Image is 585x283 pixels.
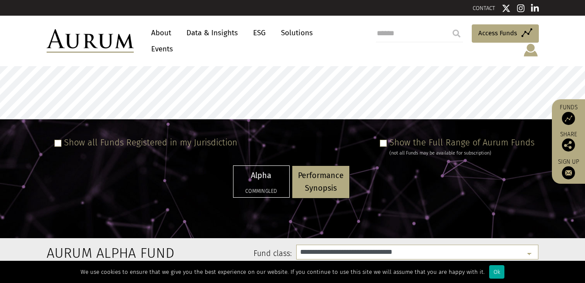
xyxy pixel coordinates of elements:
[147,41,173,57] a: Events
[556,104,581,125] a: Funds
[239,169,284,182] p: Alpha
[389,149,534,157] div: (not all Funds may be available for subscription)
[556,131,581,152] div: Share
[249,25,270,41] a: ESG
[47,29,134,53] img: Aurum
[239,189,284,194] h5: Commingled
[489,265,504,279] div: Ok
[448,25,465,42] input: Submit
[562,138,575,152] img: Share this post
[147,25,176,41] a: About
[473,5,495,11] a: CONTACT
[277,25,317,41] a: Solutions
[562,112,575,125] img: Access Funds
[531,4,539,13] img: Linkedin icon
[562,166,575,179] img: Sign up to our newsletter
[556,158,581,179] a: Sign up
[502,4,511,13] img: Twitter icon
[389,137,534,148] label: Show the Full Range of Aurum Funds
[478,28,517,38] span: Access Funds
[523,43,539,57] img: account-icon.svg
[517,4,525,13] img: Instagram icon
[182,25,242,41] a: Data & Insights
[131,248,292,259] label: Fund class:
[47,245,118,261] h2: Aurum Alpha Fund
[298,169,344,195] p: Performance Synopsis
[64,137,237,148] label: Show all Funds Registered in my Jurisdiction
[472,24,539,43] a: Access Funds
